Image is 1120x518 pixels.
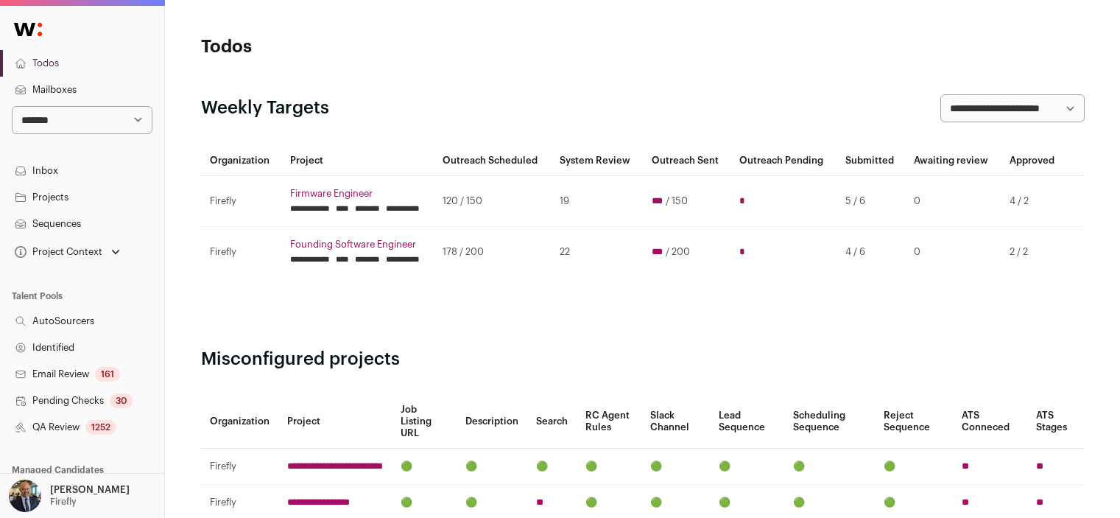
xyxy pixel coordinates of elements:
[837,146,906,176] th: Submitted
[9,480,41,512] img: 18202275-medium_jpg
[201,449,278,485] td: Firefly
[201,97,329,120] h2: Weekly Targets
[278,395,392,449] th: Project
[641,395,710,449] th: Slack Channel
[551,176,643,227] td: 19
[837,227,906,278] td: 4 / 6
[1001,176,1066,227] td: 4 / 2
[710,395,784,449] th: Lead Sequence
[50,496,77,508] p: Firefly
[85,420,116,435] div: 1252
[12,242,123,262] button: Open dropdown
[201,35,496,59] h1: Todos
[201,176,281,227] td: Firefly
[905,146,1001,176] th: Awaiting review
[905,176,1001,227] td: 0
[784,395,875,449] th: Scheduling Sequence
[110,393,133,408] div: 30
[710,449,784,485] td: 🟢
[434,227,551,278] td: 178 / 200
[50,484,130,496] p: [PERSON_NAME]
[201,348,1085,371] h2: Misconfigured projects
[12,246,102,258] div: Project Context
[201,146,281,176] th: Organization
[392,449,457,485] td: 🟢
[290,188,426,200] a: Firmware Engineer
[457,395,527,449] th: Description
[837,176,906,227] td: 5 / 6
[6,480,133,512] button: Open dropdown
[577,395,641,449] th: RC Agent Rules
[201,227,281,278] td: Firefly
[730,146,836,176] th: Outreach Pending
[905,227,1001,278] td: 0
[577,449,641,485] td: 🟢
[1027,395,1085,449] th: ATS Stages
[95,367,120,382] div: 161
[875,395,953,449] th: Reject Sequence
[527,449,577,485] td: 🟢
[201,395,278,449] th: Organization
[281,146,434,176] th: Project
[875,449,953,485] td: 🟢
[6,15,50,44] img: Wellfound
[666,195,688,207] span: / 150
[1001,146,1066,176] th: Approved
[641,449,710,485] td: 🟢
[551,146,643,176] th: System Review
[527,395,577,449] th: Search
[643,146,730,176] th: Outreach Sent
[953,395,1027,449] th: ATS Conneced
[434,176,551,227] td: 120 / 150
[392,395,457,449] th: Job Listing URL
[551,227,643,278] td: 22
[784,449,875,485] td: 🟢
[457,449,527,485] td: 🟢
[290,239,426,251] a: Founding Software Engineer
[1001,227,1066,278] td: 2 / 2
[434,146,551,176] th: Outreach Scheduled
[666,246,690,258] span: / 200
